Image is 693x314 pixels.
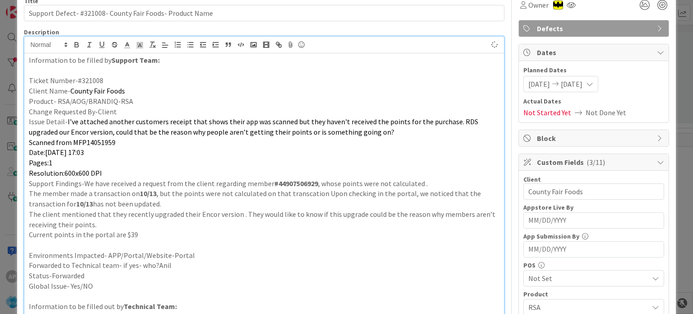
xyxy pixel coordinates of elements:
p: The client mentioned that they recently upgraded their Encor version . They would like to know if... [29,209,499,230]
div: App Submission By [523,233,664,239]
span: Not Set [528,273,648,284]
span: Not Started Yet [523,107,571,118]
strong: Support Team: [111,56,160,65]
p: Current points in the portal are $39 [29,230,499,240]
span: Description [24,28,59,36]
span: Actual Dates [523,97,664,106]
strong: Technical Team: [124,302,177,311]
p: Product- RSA/AOG/BRANDIQ-RSA [29,96,499,107]
div: Appstore Live By [523,204,664,211]
span: I’ve attached another customers receipt that shows their app was scanned but they haven't receive... [29,117,480,136]
strong: #44907506929 [274,179,318,188]
p: Support Findings-We have received a request from the client regarding member , whose points were ... [29,178,499,189]
p: Global Issue- Yes/NO [29,281,499,291]
p: Ticket Number-#321008 [29,75,499,86]
span: Defects [537,23,652,34]
span: Scanned from MFP14051959 [29,138,115,147]
span: [DATE] [528,79,550,89]
p: Client Name- [29,86,499,96]
span: RSA [528,302,648,313]
span: County Fair Foods [70,86,125,95]
input: MM/DD/YYYY [528,213,659,228]
p: The member made a transaction on , but the points were not calculated on that transcation Upon ch... [29,188,499,209]
strong: 10/13 [140,189,157,198]
span: Pages:1 [29,158,52,167]
p: Issue Detail- [29,117,499,137]
input: MM/DD/YYYY [528,242,659,257]
label: Client [523,175,541,183]
span: Block [537,133,652,144]
span: ( 3/11 ) [587,158,605,167]
span: Planned Dates [523,66,664,75]
span: Custom Fields [537,157,652,168]
p: Change Requested By-Client [29,107,499,117]
span: [DATE] [561,79,582,89]
span: Resolution:600x600 DPI [29,169,102,178]
span: Date:[DATE] 17:03 [29,148,84,157]
p: Information to be filled by [29,55,499,66]
span: Not Done Yet [586,107,626,118]
p: Information to be filled out by [29,301,499,312]
strong: 10/13 [76,199,93,208]
div: Product [523,291,664,297]
p: Forwarded to Technical team- if yes- who?Anil [29,260,499,271]
span: Dates [537,47,652,58]
input: type card name here... [24,5,504,21]
div: POS [523,262,664,268]
p: Environments Impacted- APP/Portal/Website-Portal [29,250,499,261]
p: Status-Forwarded [29,271,499,281]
